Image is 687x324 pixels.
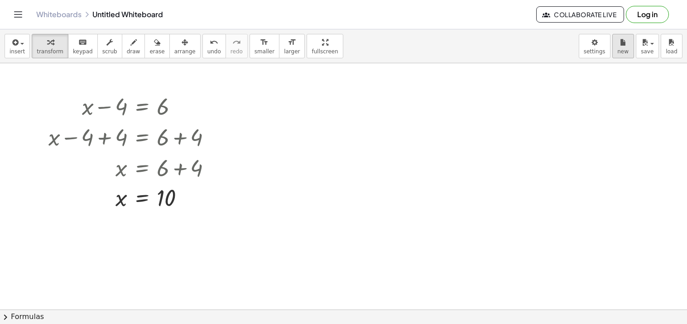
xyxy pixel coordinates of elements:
button: fullscreen [307,34,343,58]
button: transform [32,34,68,58]
button: new [612,34,634,58]
span: settings [584,48,605,55]
a: Whiteboards [36,10,82,19]
button: erase [144,34,169,58]
span: fullscreen [312,48,338,55]
span: larger [284,48,300,55]
span: smaller [255,48,274,55]
span: load [666,48,677,55]
span: scrub [102,48,117,55]
span: draw [127,48,140,55]
button: keyboardkeypad [68,34,98,58]
button: Collaborate Live [536,6,624,23]
span: save [641,48,653,55]
span: arrange [174,48,196,55]
button: draw [122,34,145,58]
span: erase [149,48,164,55]
button: load [661,34,682,58]
span: transform [37,48,63,55]
i: keyboard [78,37,87,48]
button: redoredo [226,34,248,58]
button: scrub [97,34,122,58]
i: undo [210,37,218,48]
i: redo [232,37,241,48]
button: settings [579,34,610,58]
button: arrange [169,34,201,58]
span: undo [207,48,221,55]
span: new [617,48,629,55]
i: format_size [288,37,296,48]
span: redo [231,48,243,55]
button: Toggle navigation [11,7,25,22]
button: insert [5,34,30,58]
button: save [636,34,659,58]
button: undoundo [202,34,226,58]
i: format_size [260,37,269,48]
button: Log in [626,6,669,23]
span: Collaborate Live [544,10,616,19]
span: insert [10,48,25,55]
button: format_sizesmaller [250,34,279,58]
button: format_sizelarger [279,34,305,58]
span: keypad [73,48,93,55]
